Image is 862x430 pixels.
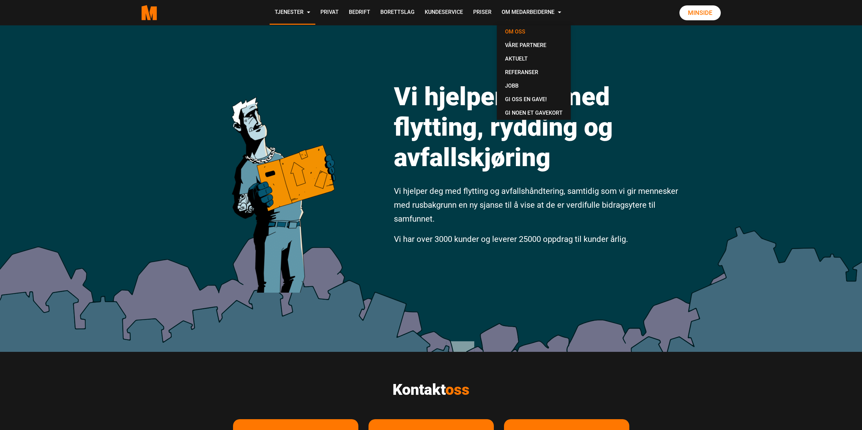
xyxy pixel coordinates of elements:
[500,52,568,66] a: Aktuelt
[468,1,497,25] a: Priser
[394,81,680,173] h1: Vi hjelper deg med flytting, rydding og avfallskjøring
[344,1,375,25] a: Bedrift
[500,79,568,93] a: Jobb
[500,93,568,106] a: Gi oss en gave!
[679,5,721,20] a: Minside
[315,1,344,25] a: Privat
[500,106,568,120] a: Gi noen et gavekort
[500,66,568,79] a: Referanser
[500,25,568,39] a: Om oss
[497,1,566,25] a: Om Medarbeiderne
[375,1,420,25] a: Borettslag
[394,234,628,244] span: Vi har over 3000 kunder og leverer 25000 oppdrag til kunder årlig.
[500,39,568,52] a: Våre partnere
[233,381,629,399] h2: Kontakt
[394,186,678,224] span: Vi hjelper deg med flytting og avfallshåndtering, samtidig som vi gir mennesker med rusbakgrunn e...
[445,381,469,399] span: oss
[270,1,315,25] a: Tjenester
[420,1,468,25] a: Kundeservice
[225,66,341,293] img: medarbeiderne man icon optimized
